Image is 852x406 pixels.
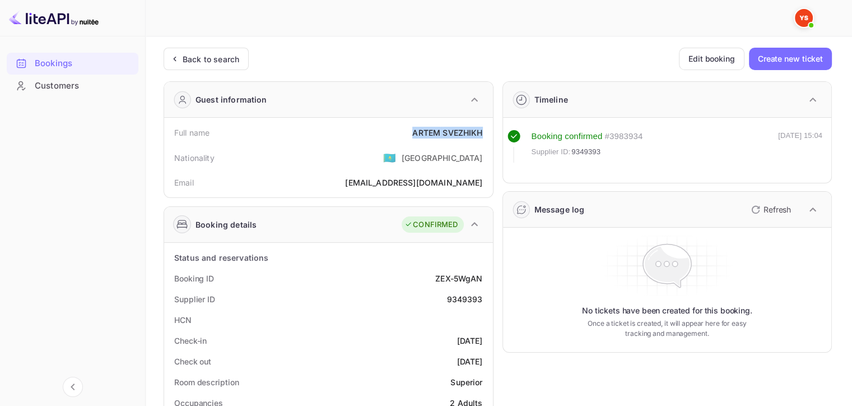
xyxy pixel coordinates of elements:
button: Refresh [744,201,795,219]
button: Collapse navigation [63,377,83,397]
img: Yandex Support [795,9,813,27]
div: [DATE] [457,335,483,347]
div: Full name [174,127,209,139]
div: Booking details [195,219,257,230]
div: Check-in [174,335,207,347]
a: Bookings [7,53,138,73]
p: Refresh [763,204,791,215]
div: Check out [174,356,211,367]
div: ZEX-5WgAN [435,273,482,284]
button: Create new ticket [749,48,832,70]
p: Once a ticket is created, it will appear here for easy tracking and management. [579,319,755,339]
div: Room description [174,376,239,388]
span: United States [383,147,396,168]
div: [GEOGRAPHIC_DATA] [402,152,483,164]
div: 9349393 [446,293,482,305]
div: Bookings [7,53,138,75]
div: Customers [7,75,138,97]
div: Booking confirmed [532,130,603,143]
p: No tickets have been created for this booking. [582,305,752,316]
div: Nationality [174,152,215,164]
img: LiteAPI logo [9,9,99,27]
div: Back to search [183,53,239,65]
div: Supplier ID [174,293,215,305]
div: Email [174,177,194,188]
div: CONFIRMED [404,219,458,230]
a: Customers [7,75,138,96]
div: Customers [35,80,133,93]
div: [EMAIL_ADDRESS][DOMAIN_NAME] [345,177,482,188]
div: Message log [534,204,585,215]
span: 9349393 [571,146,600,158]
div: [DATE] [457,356,483,367]
div: # 3983934 [604,130,643,143]
div: [DATE] 15:04 [778,130,822,163]
div: Booking ID [174,273,214,284]
span: Supplier ID: [532,146,571,158]
div: ARTEM SVEZHIKH [412,127,482,139]
div: Bookings [35,57,133,70]
button: Edit booking [679,48,744,70]
div: Timeline [534,94,568,105]
div: Guest information [195,94,267,105]
div: HCN [174,314,192,326]
div: Status and reservations [174,252,268,264]
div: Superior [450,376,482,388]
